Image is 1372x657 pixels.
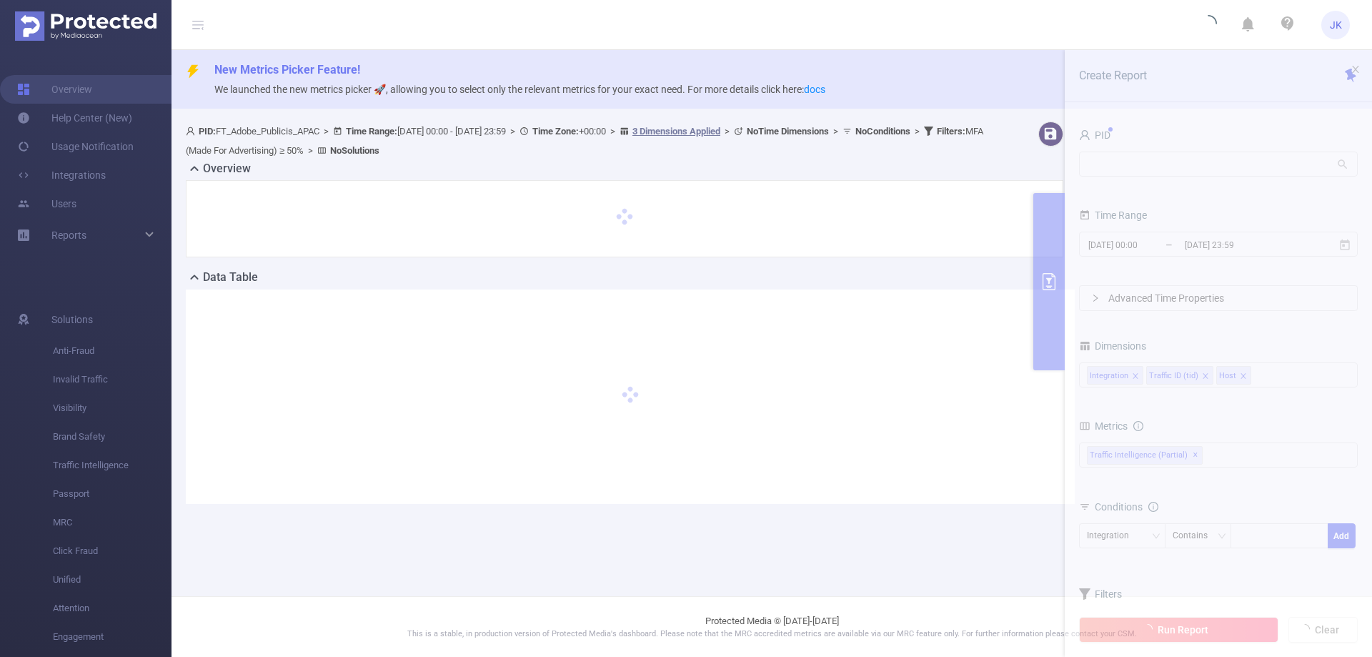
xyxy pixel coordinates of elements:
[51,229,86,241] span: Reports
[186,64,200,79] i: icon: thunderbolt
[346,126,397,137] b: Time Range:
[1200,15,1217,35] i: icon: loading
[199,126,216,137] b: PID:
[53,508,171,537] span: MRC
[506,126,520,137] span: >
[203,160,251,177] h2: Overview
[17,189,76,218] a: Users
[53,537,171,565] span: Click Fraud
[1351,64,1361,74] i: icon: close
[17,161,106,189] a: Integrations
[1330,11,1342,39] span: JK
[53,451,171,480] span: Traffic Intelligence
[632,126,720,137] u: 3 Dimensions Applied
[17,104,132,132] a: Help Center (New)
[53,394,171,423] span: Visibility
[855,126,910,137] b: No Conditions
[171,596,1372,657] footer: Protected Media © [DATE]-[DATE]
[17,132,134,161] a: Usage Notification
[53,565,171,594] span: Unified
[53,480,171,508] span: Passport
[15,11,156,41] img: Protected Media
[186,126,983,156] span: FT_Adobe_Publicis_APAC [DATE] 00:00 - [DATE] 23:59 +00:00
[53,337,171,365] span: Anti-Fraud
[937,126,965,137] b: Filters :
[1351,61,1361,77] button: icon: close
[747,126,829,137] b: No Time Dimensions
[319,126,333,137] span: >
[53,365,171,394] span: Invalid Traffic
[203,269,258,286] h2: Data Table
[532,126,579,137] b: Time Zone:
[214,63,360,76] span: New Metrics Picker Feature!
[214,84,825,95] span: We launched the new metrics picker 🚀, allowing you to select only the relevant metrics for your e...
[910,126,924,137] span: >
[330,145,379,156] b: No Solutions
[829,126,842,137] span: >
[17,75,92,104] a: Overview
[606,126,620,137] span: >
[186,127,199,136] i: icon: user
[51,221,86,250] a: Reports
[720,126,734,137] span: >
[304,145,317,156] span: >
[53,594,171,623] span: Attention
[207,628,1336,641] p: This is a stable, in production version of Protected Media's dashboard. Please note that the MRC ...
[53,423,171,451] span: Brand Safety
[51,305,93,334] span: Solutions
[53,623,171,651] span: Engagement
[804,84,825,95] a: docs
